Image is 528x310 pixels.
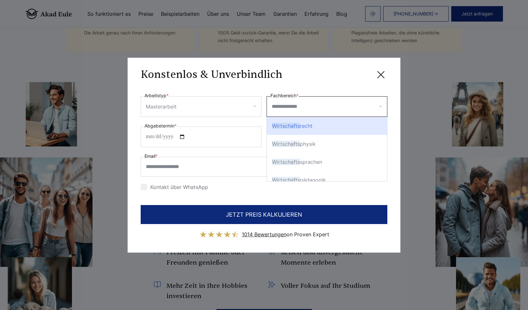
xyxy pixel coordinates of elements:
[146,101,177,112] div: Masterarbeit
[242,229,329,240] div: on Proven Expert
[267,171,387,189] div: pädagogik
[145,152,158,160] label: Email
[267,135,387,153] div: physik
[267,117,387,135] div: recht
[242,231,286,238] span: 1014 Bewertungen
[141,205,387,224] button: JETZT PREIS KALKULIEREN
[272,141,300,147] span: Wirtschafts
[141,184,208,190] label: Kontakt über WhatsApp
[272,123,300,129] span: Wirtschafts
[272,159,300,165] span: Wirtschafts
[145,92,169,99] label: Arbeitstyp
[267,153,387,171] div: sprachen
[145,122,177,130] label: Abgabetermin
[270,92,299,99] label: Fachbereich
[141,68,282,81] h3: Konstenlos & Unverbindlich
[272,177,300,183] span: Wirtschafts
